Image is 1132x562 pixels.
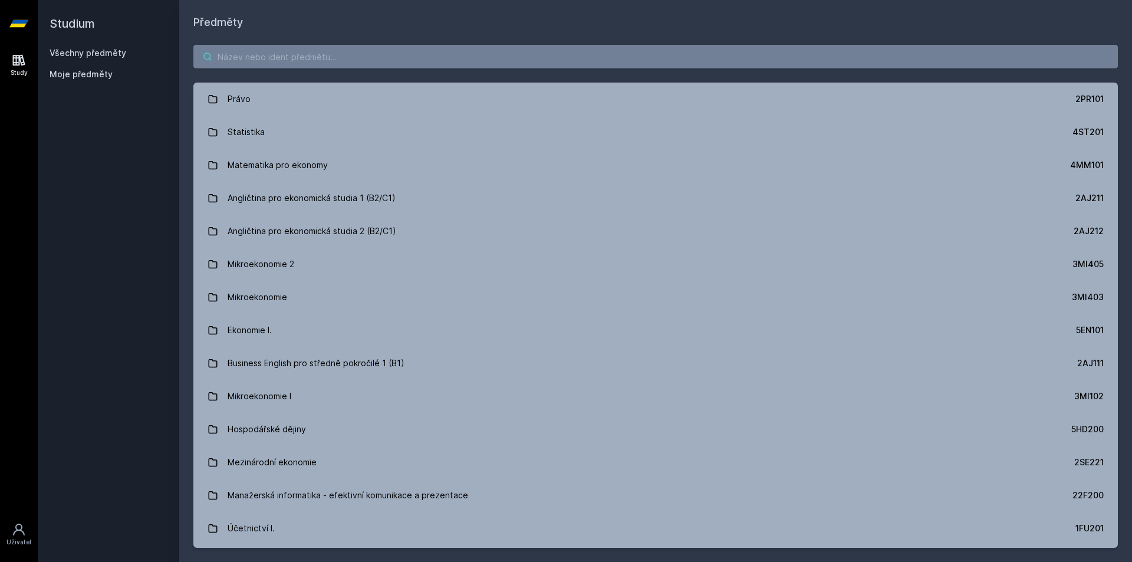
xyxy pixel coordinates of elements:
[228,87,251,111] div: Právo
[228,285,287,309] div: Mikroekonomie
[1076,324,1104,336] div: 5EN101
[228,484,468,507] div: Manažerská informatika - efektivní komunikace a prezentace
[193,380,1118,413] a: Mikroekonomie I 3MI102
[2,47,35,83] a: Study
[193,248,1118,281] a: Mikroekonomie 2 3MI405
[1072,126,1104,138] div: 4ST201
[228,219,396,243] div: Angličtina pro ekonomická studia 2 (B2/C1)
[6,538,31,547] div: Uživatel
[193,347,1118,380] a: Business English pro středně pokročilé 1 (B1) 2AJ111
[193,83,1118,116] a: Právo 2PR101
[228,252,294,276] div: Mikroekonomie 2
[193,215,1118,248] a: Angličtina pro ekonomická studia 2 (B2/C1) 2AJ212
[228,451,317,474] div: Mezinárodní ekonomie
[1077,357,1104,369] div: 2AJ111
[1072,258,1104,270] div: 3MI405
[1074,390,1104,402] div: 3MI102
[1074,225,1104,237] div: 2AJ212
[11,68,28,77] div: Study
[50,48,126,58] a: Všechny předměty
[193,14,1118,31] h1: Předměty
[1071,423,1104,435] div: 5HD200
[228,351,404,375] div: Business English pro středně pokročilé 1 (B1)
[193,512,1118,545] a: Účetnictví I. 1FU201
[1070,159,1104,171] div: 4MM101
[193,149,1118,182] a: Matematika pro ekonomy 4MM101
[228,186,396,210] div: Angličtina pro ekonomická studia 1 (B2/C1)
[193,479,1118,512] a: Manažerská informatika - efektivní komunikace a prezentace 22F200
[1075,522,1104,534] div: 1FU201
[193,116,1118,149] a: Statistika 4ST201
[228,120,265,144] div: Statistika
[193,446,1118,479] a: Mezinárodní ekonomie 2SE221
[193,45,1118,68] input: Název nebo ident předmětu…
[1072,489,1104,501] div: 22F200
[228,318,272,342] div: Ekonomie I.
[193,413,1118,446] a: Hospodářské dějiny 5HD200
[193,182,1118,215] a: Angličtina pro ekonomická studia 1 (B2/C1) 2AJ211
[228,153,328,177] div: Matematika pro ekonomy
[193,314,1118,347] a: Ekonomie I. 5EN101
[228,418,306,441] div: Hospodářské dějiny
[1072,291,1104,303] div: 3MI403
[2,517,35,553] a: Uživatel
[50,68,113,80] span: Moje předměty
[228,384,291,408] div: Mikroekonomie I
[1075,192,1104,204] div: 2AJ211
[1074,456,1104,468] div: 2SE221
[1075,93,1104,105] div: 2PR101
[193,281,1118,314] a: Mikroekonomie 3MI403
[228,517,275,540] div: Účetnictví I.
